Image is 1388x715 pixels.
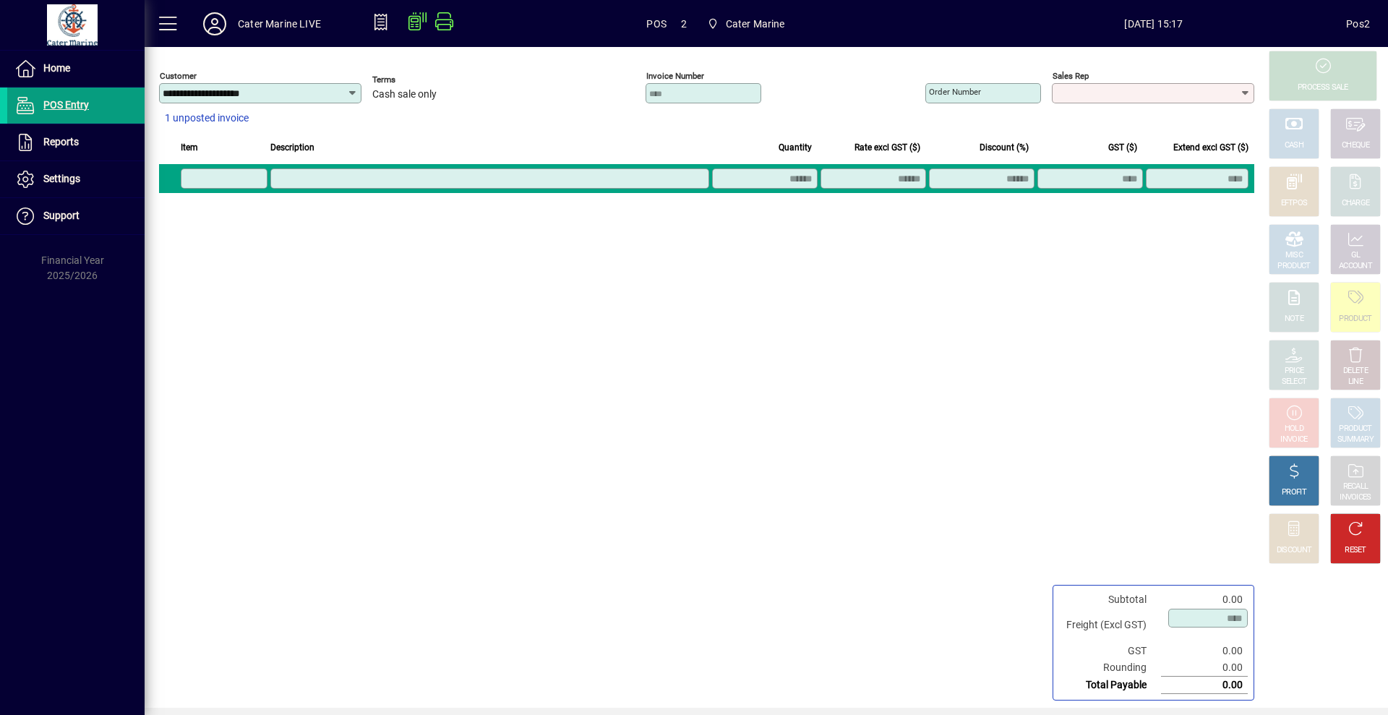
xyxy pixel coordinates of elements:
div: RESET [1345,545,1366,556]
div: GL [1351,250,1361,261]
span: POS [646,12,667,35]
div: SELECT [1282,377,1307,388]
div: CHEQUE [1342,140,1369,151]
span: Item [181,140,198,155]
td: GST [1059,643,1161,659]
a: Support [7,198,145,234]
mat-label: Order number [929,87,981,97]
div: RECALL [1343,481,1368,492]
span: 2 [681,12,687,35]
span: Terms [372,75,459,85]
div: PRODUCT [1339,424,1371,434]
div: INVOICES [1340,492,1371,503]
mat-label: Customer [160,71,197,81]
td: 0.00 [1161,677,1248,694]
span: Home [43,62,70,74]
td: Total Payable [1059,677,1161,694]
span: GST ($) [1108,140,1137,155]
span: Cater Marine [726,12,785,35]
div: CASH [1285,140,1303,151]
div: HOLD [1285,424,1303,434]
div: PRICE [1285,366,1304,377]
a: Settings [7,161,145,197]
mat-label: Invoice number [646,71,704,81]
button: 1 unposted invoice [159,106,254,132]
button: Profile [192,11,238,37]
div: SUMMARY [1337,434,1374,445]
td: Subtotal [1059,591,1161,608]
span: 1 unposted invoice [165,111,249,126]
span: [DATE] 15:17 [961,12,1347,35]
span: Reports [43,136,79,147]
div: MISC [1285,250,1303,261]
div: INVOICE [1280,434,1307,445]
div: Cater Marine LIVE [238,12,321,35]
mat-label: Sales rep [1053,71,1089,81]
td: Rounding [1059,659,1161,677]
div: PROCESS SALE [1298,82,1348,93]
span: Discount (%) [980,140,1029,155]
td: 0.00 [1161,591,1248,608]
div: PROFIT [1282,487,1306,498]
a: Reports [7,124,145,160]
span: Support [43,210,80,221]
div: LINE [1348,377,1363,388]
div: EFTPOS [1281,198,1308,209]
span: Cater Marine [701,11,791,37]
div: CHARGE [1342,198,1370,209]
div: PRODUCT [1339,314,1371,325]
div: DISCOUNT [1277,545,1311,556]
span: Settings [43,173,80,184]
span: Quantity [779,140,812,155]
span: POS Entry [43,99,89,111]
div: NOTE [1285,314,1303,325]
div: ACCOUNT [1339,261,1372,272]
td: Freight (Excl GST) [1059,608,1161,643]
td: 0.00 [1161,643,1248,659]
div: Pos2 [1346,12,1370,35]
div: PRODUCT [1277,261,1310,272]
a: Home [7,51,145,87]
div: DELETE [1343,366,1368,377]
span: Cash sale only [372,89,437,100]
td: 0.00 [1161,659,1248,677]
span: Description [270,140,314,155]
span: Rate excl GST ($) [854,140,920,155]
span: Extend excl GST ($) [1173,140,1248,155]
